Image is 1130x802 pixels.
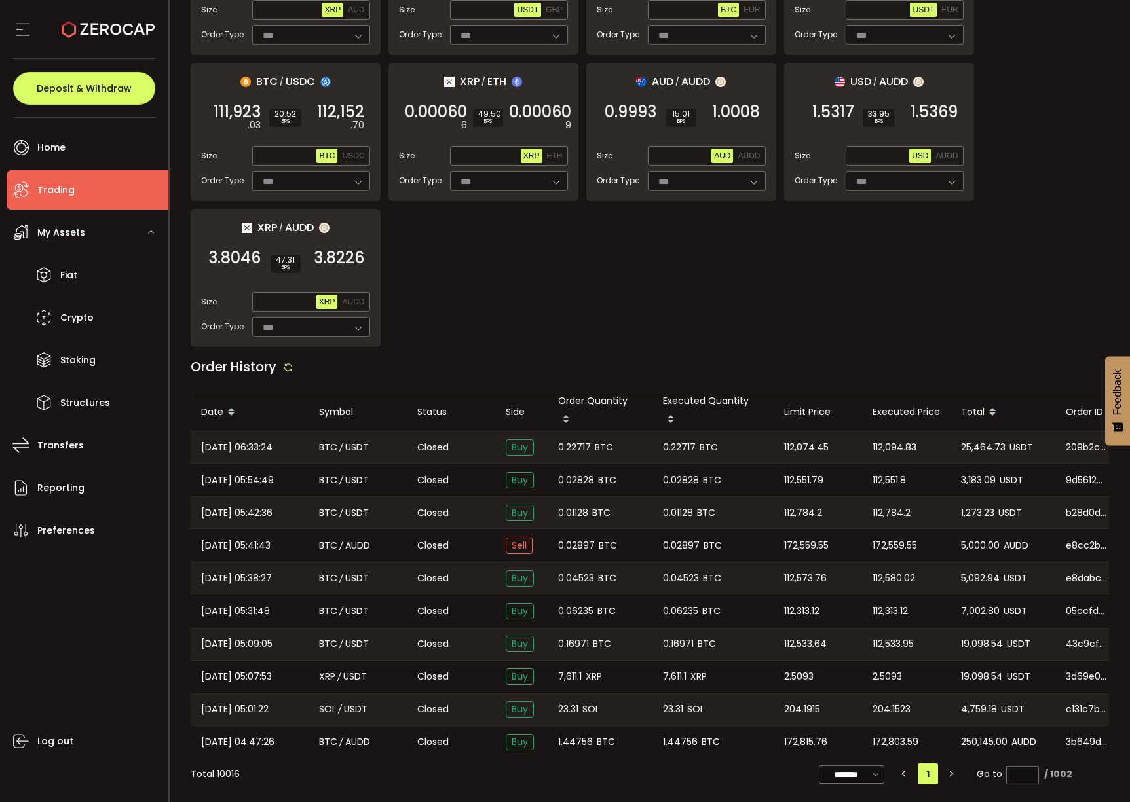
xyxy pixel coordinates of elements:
[593,636,611,651] span: BTC
[319,505,337,520] span: BTC
[37,181,75,200] span: Trading
[698,636,716,651] span: BTC
[201,321,244,333] span: Order Type
[718,3,739,17] button: BTC
[961,538,1000,553] span: 5,000.00
[1004,604,1027,619] span: USDT
[558,538,595,553] span: 0.02897
[319,473,337,488] span: BTC
[399,29,442,41] span: Order Type
[37,223,85,242] span: My Assets
[873,76,877,88] em: /
[201,505,273,520] span: [DATE] 05:42:36
[319,571,337,586] span: BTC
[324,5,341,14] span: XRP
[1066,506,1108,520] span: b28d0d16-ddff-474d-8829-11257e32ead2
[690,669,707,684] span: XRP
[338,702,342,717] em: /
[774,405,862,420] div: Limit Price
[487,73,506,90] span: ETH
[512,77,522,87] img: eth_portfolio.svg
[598,571,616,586] span: BTC
[605,105,656,118] span: 0.9993
[918,763,938,784] li: 1
[1066,637,1108,651] span: 43c9cffe-af5d-4da3-a467-a39374769407
[873,669,902,684] span: 2.5093
[868,110,890,118] span: 33.95
[663,505,693,520] span: 0.01128
[998,505,1022,520] span: USDT
[348,5,364,14] span: AUD
[345,505,369,520] span: USDT
[961,702,997,717] span: 4,759.18
[1004,571,1027,586] span: USDT
[700,440,718,455] span: BTC
[201,4,217,16] span: Size
[1004,538,1028,553] span: AUDD
[285,219,314,236] span: AUDD
[417,441,449,454] span: Closed
[37,479,85,498] span: Reporting
[478,110,498,118] span: 49.50
[721,5,736,14] span: BTC
[873,571,915,586] span: 112,580.02
[279,222,283,234] em: /
[663,636,694,651] span: 0.16971
[417,506,449,520] span: Closed
[795,4,810,16] span: Size
[835,77,845,87] img: usd_portfolio.svg
[784,604,819,619] span: 112,313.12
[652,73,673,90] span: AUD
[506,701,534,718] span: Buy
[319,636,337,651] span: BTC
[911,105,958,118] span: 1.5369
[60,308,94,327] span: Crypto
[417,539,449,553] span: Closed
[320,77,331,87] img: usdc_portfolio.svg
[444,77,455,87] img: xrp_portfolio.png
[961,636,1003,651] span: 19,098.54
[597,735,615,750] span: BTC
[1009,440,1033,455] span: USDT
[784,538,829,553] span: 172,559.55
[558,604,593,619] span: 0.06235
[795,150,810,162] span: Size
[873,735,918,750] span: 172,803.59
[784,636,827,651] span: 112,533.64
[506,603,534,619] span: Buy
[671,110,691,118] span: 15.01
[873,505,911,520] span: 112,784.2
[60,266,77,285] span: Fiat
[663,538,700,553] span: 0.02897
[1066,572,1108,585] span: e8dabc0b-fa28-4612-9182-7b9f7456efea
[597,175,639,187] span: Order Type
[481,76,485,88] em: /
[558,440,591,455] span: 0.22717
[256,73,278,90] span: BTC
[319,151,335,160] span: BTC
[339,505,343,520] em: /
[912,151,928,160] span: USD
[201,150,217,162] span: Size
[663,604,698,619] span: 0.06235
[879,73,908,90] span: AUDD
[339,735,343,750] em: /
[350,118,364,132] em: .70
[201,669,272,684] span: [DATE] 05:07:53
[339,538,343,553] em: /
[242,223,252,233] img: xrp_portfolio.png
[961,669,1003,684] span: 19,098.54
[339,636,343,651] em: /
[201,571,272,586] span: [DATE] 05:38:27
[339,440,343,455] em: /
[784,440,829,455] span: 112,074.45
[703,473,721,488] span: BTC
[558,735,593,750] span: 1.44756
[1066,539,1108,553] span: e8cc2b8f-3f4b-44d9-a771-d347ee7c344c
[506,636,534,652] span: Buy
[909,149,931,163] button: USD
[319,735,337,750] span: BTC
[506,668,534,685] span: Buy
[795,29,837,41] span: Order Type
[558,636,589,651] span: 0.16971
